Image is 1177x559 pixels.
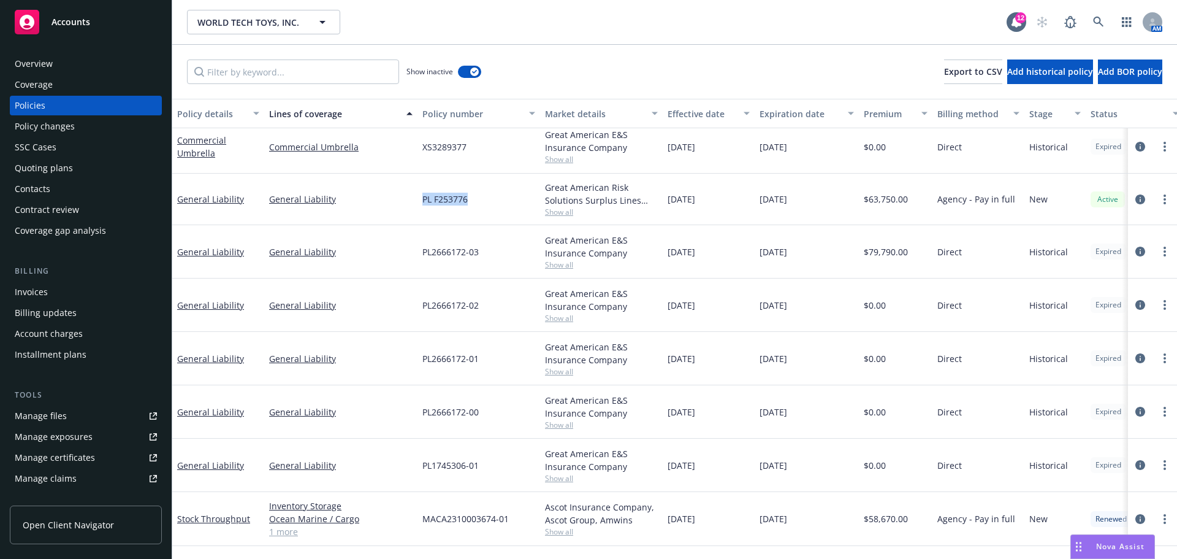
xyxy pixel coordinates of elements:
a: Manage exposures [10,427,162,447]
span: Historical [1029,245,1068,258]
span: PL2666172-03 [422,245,479,258]
span: [DATE] [760,245,787,258]
span: PL2666172-02 [422,299,479,312]
div: Tools [10,389,162,401]
div: Billing updates [15,303,77,323]
div: Manage files [15,406,67,426]
span: [DATE] [760,352,787,365]
div: Coverage gap analysis [15,221,106,241]
a: Coverage gap analysis [10,221,162,241]
a: Search [1086,10,1111,34]
span: Show all [545,420,658,430]
a: Stock Throughput [177,513,250,525]
span: [DATE] [668,512,695,525]
div: Status [1091,107,1165,120]
span: XS3289377 [422,141,467,153]
span: Show all [545,260,658,270]
span: Show all [545,366,658,377]
span: [DATE] [668,193,695,206]
span: [DATE] [668,299,695,312]
div: Manage exposures [15,427,93,447]
span: Nova Assist [1096,541,1145,552]
a: Accounts [10,5,162,39]
span: $0.00 [864,299,886,312]
span: Open Client Navigator [23,519,114,531]
span: Historical [1029,352,1068,365]
span: Historical [1029,141,1068,153]
a: General Liability [177,193,244,205]
a: circleInformation [1133,458,1148,472]
div: Manage certificates [15,448,95,468]
div: Overview [15,54,53,74]
a: General Liability [177,406,244,418]
div: Great American Risk Solutions Surplus Lines Insurance Company, Great American Insurance Group, Ri... [545,181,658,207]
span: Show inactive [406,66,453,77]
div: Drag to move [1071,535,1086,558]
div: Great American E&S Insurance Company [545,287,658,313]
div: Manage claims [15,469,77,488]
a: Manage claims [10,469,162,488]
span: [DATE] [760,193,787,206]
a: Ocean Marine / Cargo [269,512,413,525]
a: Manage BORs [10,490,162,509]
span: Expired [1095,299,1121,310]
a: circleInformation [1133,244,1148,259]
a: circleInformation [1133,139,1148,154]
span: [DATE] [760,512,787,525]
span: Accounts [51,17,90,27]
div: Installment plans [15,345,86,364]
span: Direct [937,459,962,472]
span: Expired [1095,406,1121,417]
span: Direct [937,406,962,418]
span: Show all [545,207,658,217]
span: [DATE] [760,406,787,418]
a: Invoices [10,282,162,302]
div: Market details [545,107,644,120]
div: Contacts [15,179,50,199]
span: New [1029,193,1048,206]
a: more [1157,512,1172,526]
a: SSC Cases [10,137,162,157]
span: [DATE] [668,459,695,472]
button: Policy details [172,99,264,128]
button: Stage [1024,99,1086,128]
div: Billing method [937,107,1006,120]
a: Policies [10,96,162,115]
div: Great American E&S Insurance Company [545,447,658,473]
a: Manage files [10,406,162,426]
a: General Liability [177,460,244,471]
a: Commercial Umbrella [269,141,413,153]
span: Active [1095,194,1120,205]
span: PL2666172-01 [422,352,479,365]
span: $0.00 [864,141,886,153]
span: Direct [937,299,962,312]
button: Nova Assist [1070,534,1155,559]
div: Great American E&S Insurance Company [545,341,658,366]
button: Policy number [417,99,540,128]
a: Contacts [10,179,162,199]
a: General Liability [177,299,244,311]
a: circleInformation [1133,512,1148,526]
a: more [1157,351,1172,366]
span: Direct [937,245,962,258]
span: $0.00 [864,406,886,418]
div: Quoting plans [15,158,73,178]
span: PL2666172-00 [422,406,479,418]
span: MACA2310003674-01 [422,512,509,525]
div: Policy details [177,107,246,120]
span: Direct [937,352,962,365]
span: Expired [1095,246,1121,257]
div: Policies [15,96,45,115]
span: [DATE] [668,245,695,258]
div: Invoices [15,282,48,302]
div: Great American E&S Insurance Company [545,128,658,154]
a: circleInformation [1133,192,1148,207]
a: more [1157,404,1172,419]
span: [DATE] [668,406,695,418]
span: PL F253776 [422,193,468,206]
span: $63,750.00 [864,193,908,206]
a: Commercial Umbrella [177,134,226,159]
a: Overview [10,54,162,74]
div: Effective date [668,107,736,120]
span: New [1029,512,1048,525]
